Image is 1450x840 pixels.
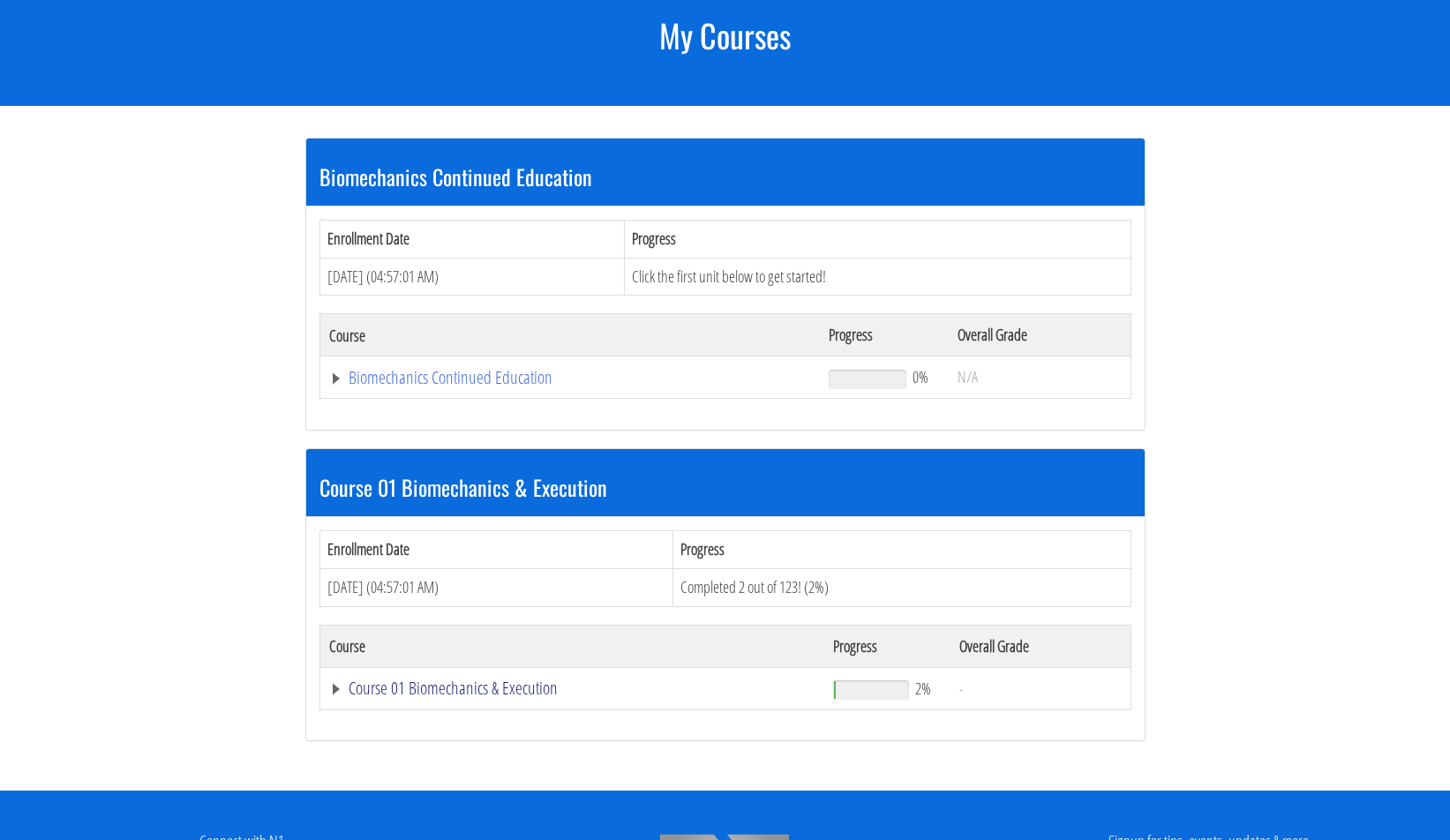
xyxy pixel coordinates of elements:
[625,220,1131,258] th: Progress
[913,367,928,386] span: 0%
[625,258,1131,296] td: Click the first unit below to get started!
[319,258,625,296] td: [DATE] (04:57:01 AM)
[673,531,1131,569] th: Progress
[949,356,1131,399] td: N/A
[915,679,931,698] span: 2%
[319,476,1131,499] h3: Course 01 Biomechanics & Execution
[319,625,824,667] th: Course
[673,568,1131,606] td: Completed 2 out of 123! (2%)
[820,314,948,356] th: Progress
[949,314,1131,356] th: Overall Grade
[329,679,816,697] a: Course 01 Biomechanics & Execution
[319,314,820,356] th: Course
[329,369,812,386] a: Biomechanics Continued Education
[950,667,1131,709] td: -
[319,568,673,606] td: [DATE] (04:57:01 AM)
[950,625,1131,667] th: Overall Grade
[319,165,1131,188] h3: Biomechanics Continued Education
[319,220,625,258] th: Enrollment Date
[824,625,950,667] th: Progress
[319,531,673,569] th: Enrollment Date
